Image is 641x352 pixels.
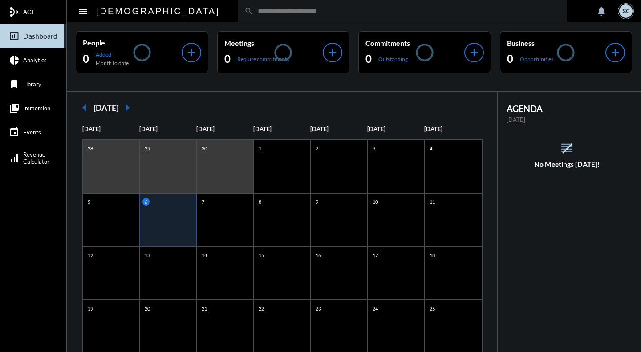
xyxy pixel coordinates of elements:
p: 11 [427,198,437,206]
button: Toggle sidenav [74,2,92,20]
h2: AGENDA [507,103,628,114]
span: ACT [23,8,35,16]
mat-icon: reorder [560,141,574,155]
mat-icon: insert_chart_outlined [9,31,20,41]
p: 6 [142,198,150,206]
p: 12 [85,251,95,259]
p: 18 [427,251,437,259]
mat-icon: signal_cellular_alt [9,153,20,163]
p: 20 [142,305,152,312]
p: 2 [313,145,320,152]
mat-icon: Side nav toggle icon [77,6,88,17]
p: [DATE] [139,125,196,133]
p: 28 [85,145,95,152]
span: Events [23,129,41,136]
span: Dashboard [23,32,57,40]
p: 29 [142,145,152,152]
p: 24 [370,305,380,312]
span: Revenue Calculator [23,151,49,165]
p: 5 [85,198,93,206]
mat-icon: arrow_right [118,99,136,117]
p: 17 [370,251,380,259]
p: 3 [370,145,377,152]
p: 21 [199,305,209,312]
mat-icon: arrow_left [76,99,93,117]
mat-icon: search [244,7,253,16]
p: 1 [256,145,264,152]
p: 23 [313,305,323,312]
h2: [DEMOGRAPHIC_DATA] [96,4,220,18]
p: 22 [256,305,266,312]
p: [DATE] [424,125,481,133]
p: [DATE] [367,125,424,133]
mat-icon: bookmark [9,79,20,89]
p: 4 [427,145,434,152]
p: 7 [199,198,207,206]
p: 25 [427,305,437,312]
mat-icon: pie_chart [9,55,20,65]
h2: [DATE] [93,103,118,113]
p: 9 [313,198,320,206]
p: [DATE] [82,125,139,133]
p: 13 [142,251,152,259]
mat-icon: mediation [9,7,20,17]
mat-icon: collections_bookmark [9,103,20,113]
p: 19 [85,305,95,312]
p: 30 [199,145,209,152]
mat-icon: notifications [596,6,607,16]
h5: No Meetings [DATE]! [498,160,637,168]
p: 16 [313,251,323,259]
p: 10 [370,198,380,206]
p: [DATE] [253,125,310,133]
mat-icon: event [9,127,20,138]
span: Analytics [23,57,47,64]
p: [DATE] [310,125,367,133]
span: Library [23,81,41,88]
p: 15 [256,251,266,259]
p: 8 [256,198,264,206]
div: SC [619,4,633,18]
p: [DATE] [507,116,628,123]
p: 14 [199,251,209,259]
p: [DATE] [196,125,253,133]
span: Immersion [23,105,50,112]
